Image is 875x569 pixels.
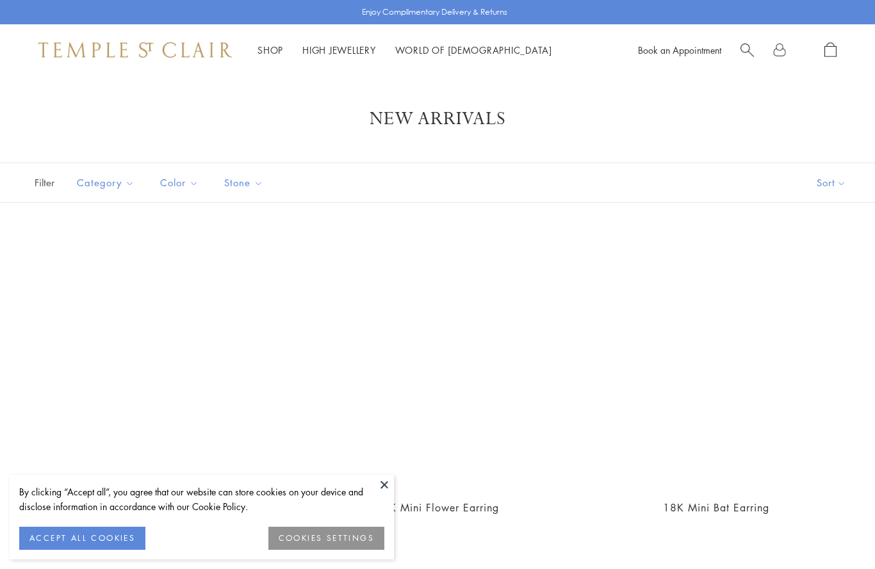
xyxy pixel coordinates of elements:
a: E18101-MINIBEE [32,235,285,488]
button: Show sort by [788,163,875,202]
button: Category [67,168,144,197]
nav: Main navigation [258,42,552,58]
p: Enjoy Complimentary Delivery & Returns [362,6,507,19]
span: Category [70,175,144,191]
a: ShopShop [258,44,283,56]
button: Stone [215,168,273,197]
button: COOKIES SETTINGS [268,527,384,550]
a: Open Shopping Bag [824,42,837,58]
h1: New Arrivals [51,108,824,131]
a: E18104-MINIBAT [590,235,843,488]
a: 18K Mini Bat Earring [663,501,769,515]
button: ACCEPT ALL COOKIES [19,527,145,550]
a: World of [DEMOGRAPHIC_DATA]World of [DEMOGRAPHIC_DATA] [395,44,552,56]
img: Temple St. Clair [38,42,232,58]
button: Color [151,168,208,197]
a: 18K Mini Flower Earring [375,501,499,515]
div: By clicking “Accept all”, you agree that our website can store cookies on your device and disclos... [19,485,384,514]
span: Stone [218,175,273,191]
a: High JewelleryHigh Jewellery [302,44,376,56]
a: Book an Appointment [638,44,721,56]
a: E18103-MINIFLWR [311,235,564,488]
span: Color [154,175,208,191]
a: Search [740,42,754,58]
